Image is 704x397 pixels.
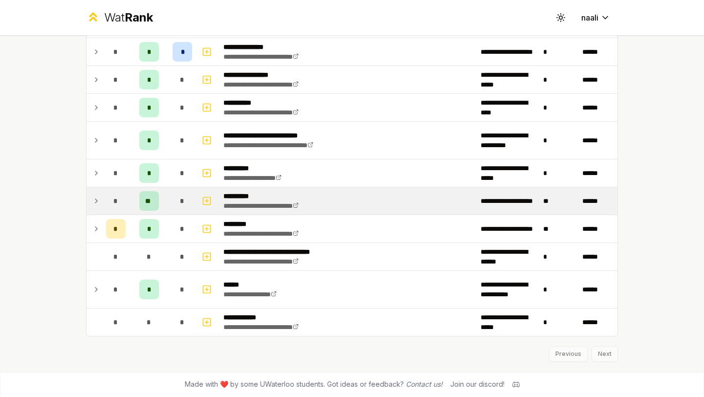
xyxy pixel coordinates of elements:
span: Rank [125,10,153,24]
a: WatRank [86,10,153,25]
button: naali [573,9,618,26]
span: naali [581,12,598,23]
div: Wat [104,10,153,25]
div: Join our discord! [450,379,505,389]
a: Contact us! [406,380,442,388]
span: Made with ❤️ by some UWaterloo students. Got ideas or feedback? [185,379,442,389]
